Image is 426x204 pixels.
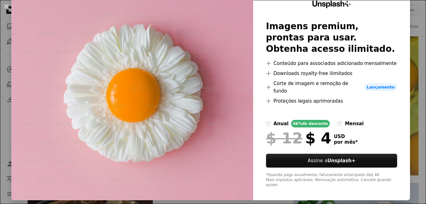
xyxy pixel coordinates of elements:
button: Assine aUnsplash+ [266,154,397,168]
span: $ 12 [266,130,303,146]
div: 66% de desconto [291,120,330,127]
li: Conteúdo para associados adicionado mensalmente [266,60,397,67]
div: anual [274,120,289,127]
strong: Unsplash+ [327,158,355,164]
span: Lançamento [364,83,397,91]
span: USD [334,134,358,139]
div: mensal [345,120,364,127]
input: anual66%de desconto [266,121,271,126]
li: Corte de imagem e remoção de fundo [266,80,397,95]
div: $ 4 [266,130,331,146]
span: por mês * [334,139,358,145]
div: *Quando pago anualmente, faturamento antecipado de $ 48 Mais impostos aplicáveis. Renovação autom... [266,173,397,188]
h2: Imagens premium, prontas para usar. Obtenha acesso ilimitado. [266,21,397,55]
li: Proteções legais aprimoradas [266,97,397,105]
li: Downloads royalty-free ilimitados [266,70,397,77]
input: mensal [337,121,342,126]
